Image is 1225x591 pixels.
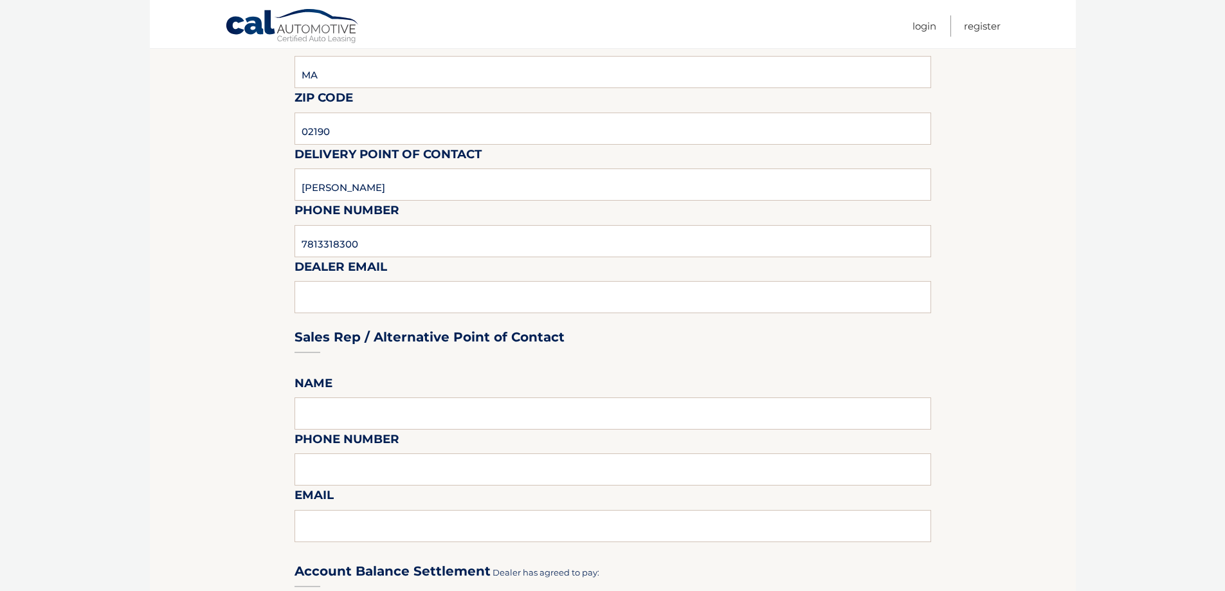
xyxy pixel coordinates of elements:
label: Zip Code [295,88,353,112]
label: Name [295,374,332,397]
label: Delivery Point of Contact [295,145,482,168]
a: Login [912,15,936,37]
h3: Account Balance Settlement [295,563,491,579]
label: Email [295,486,334,509]
span: Dealer has agreed to pay: [493,567,599,577]
a: Cal Automotive [225,8,360,46]
label: Phone Number [295,430,399,453]
h3: Sales Rep / Alternative Point of Contact [295,329,565,345]
a: Register [964,15,1001,37]
label: Phone Number [295,201,399,224]
label: Dealer Email [295,257,387,281]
